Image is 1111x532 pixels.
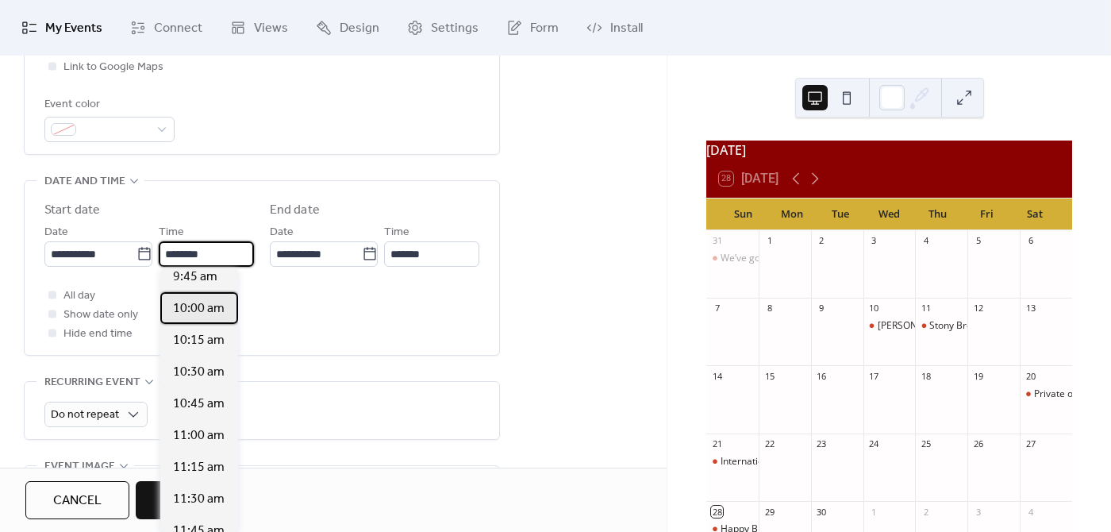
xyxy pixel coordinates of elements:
span: Cancel [53,492,102,511]
div: Stony Brook Vertrans Home [929,319,1052,333]
span: 10:00 am [173,299,225,318]
div: 4 [1025,506,1036,518]
div: 1 [868,506,880,518]
a: Form [494,6,571,49]
span: 10:45 am [173,395,225,414]
div: End date [270,201,320,220]
div: 2 [816,235,828,247]
div: 6 [1025,235,1036,247]
div: 21 [711,438,723,450]
div: Dan's Power Women of the East End [863,319,916,333]
span: Event image [44,457,115,476]
div: 30 [816,506,828,518]
a: Connect [118,6,214,49]
div: 14 [711,370,723,382]
span: 10:15 am [173,331,225,350]
div: 28 [711,506,723,518]
span: 9:45 am [173,268,217,287]
span: Date [44,223,68,242]
span: Time [384,223,409,242]
div: Stony Brook Vertrans Home [915,319,967,333]
span: 11:30 am [173,490,225,509]
div: 19 [972,370,984,382]
div: 7 [711,303,723,314]
div: 20 [1025,370,1036,382]
div: 12 [972,303,984,314]
span: Recurring event [44,373,140,392]
span: My Events [45,19,102,38]
div: Thu [913,199,962,230]
div: 16 [816,370,828,382]
span: Connect [154,19,202,38]
div: Start date [44,201,100,220]
div: Private off-site [1020,387,1072,401]
span: Do not repeat [51,404,119,426]
span: Hide end time [63,325,133,344]
div: We’ve got it all going on— All summer long! ☀️ [706,252,759,265]
div: Sun [719,199,767,230]
span: 10:30 am [173,363,225,382]
div: 26 [972,438,984,450]
div: 13 [1025,303,1036,314]
div: Wed [865,199,913,230]
div: International Day of Peace [706,455,759,468]
div: 25 [920,438,932,450]
span: 11:15 am [173,458,225,477]
div: Sat [1011,199,1059,230]
div: 22 [763,438,775,450]
div: Mon [767,199,816,230]
div: 24 [868,438,880,450]
div: Fri [962,199,1010,230]
span: Settings [431,19,479,38]
div: 27 [1025,438,1036,450]
div: 3 [972,506,984,518]
span: Time [159,223,184,242]
div: 31 [711,235,723,247]
div: 17 [868,370,880,382]
a: My Events [10,6,114,49]
span: Show date only [63,306,138,325]
div: Event color [44,95,171,114]
span: Views [254,19,288,38]
div: [DATE] [706,141,1072,160]
a: Views [218,6,300,49]
div: We’ve got it all going on— All summer long! ☀️ [721,252,925,265]
button: Save [136,481,221,519]
div: 23 [816,438,828,450]
span: Install [610,19,643,38]
div: 29 [763,506,775,518]
span: Link to Google Maps [63,58,163,77]
div: 1 [763,235,775,247]
span: Date [270,223,294,242]
div: Tue [817,199,865,230]
div: 9 [816,303,828,314]
div: 5 [972,235,984,247]
span: Date and time [44,172,125,191]
span: Design [340,19,379,38]
span: All day [63,287,95,306]
span: 11:00 am [173,426,225,445]
div: International [DATE] [721,455,810,468]
div: 18 [920,370,932,382]
button: Cancel [25,481,129,519]
div: 15 [763,370,775,382]
div: 11 [920,303,932,314]
a: Install [575,6,655,49]
span: Form [530,19,559,38]
div: Private off-site [1034,387,1098,401]
div: 8 [763,303,775,314]
a: Design [304,6,391,49]
div: 3 [868,235,880,247]
div: 2 [920,506,932,518]
a: Settings [395,6,490,49]
div: 4 [920,235,932,247]
div: 10 [868,303,880,314]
